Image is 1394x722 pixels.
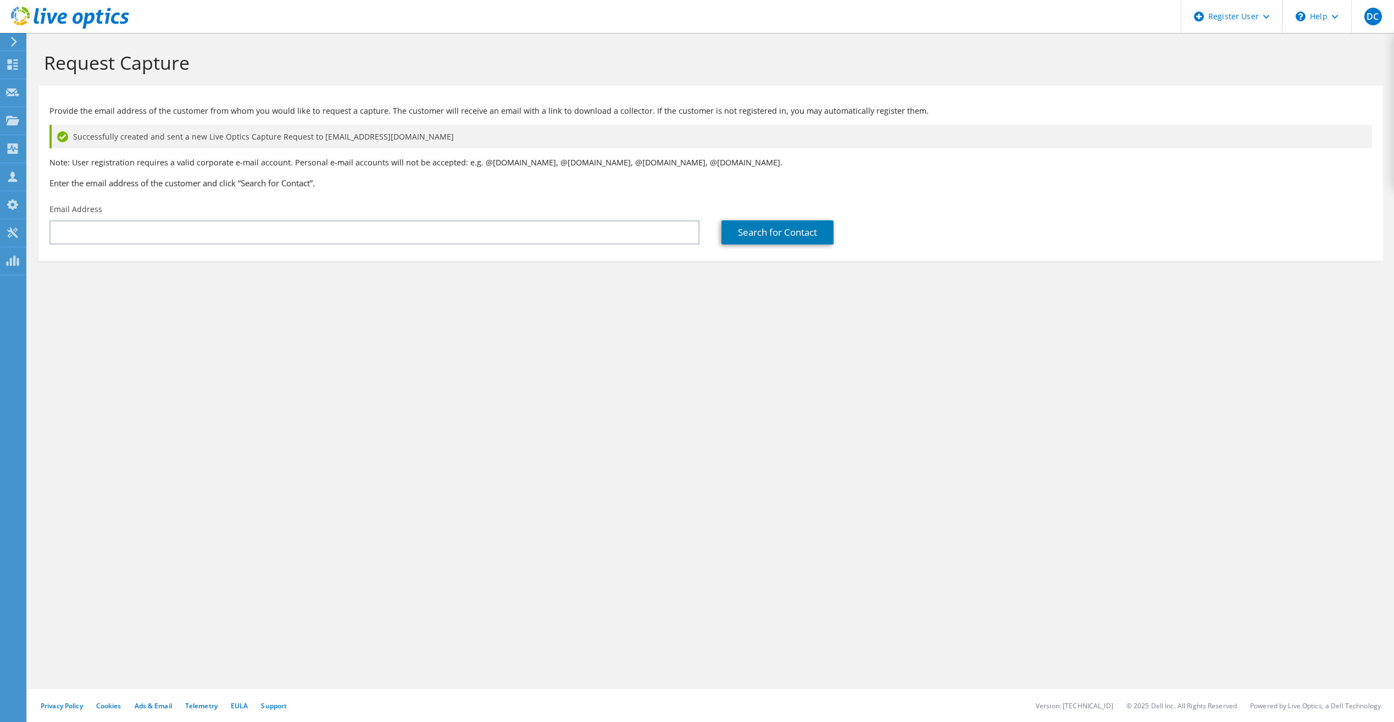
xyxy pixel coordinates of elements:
[96,701,121,710] a: Cookies
[1250,701,1381,710] li: Powered by Live Optics, a Dell Technology
[231,701,248,710] a: EULA
[49,177,1372,189] h3: Enter the email address of the customer and click “Search for Contact”.
[721,220,834,245] a: Search for Contact
[1126,701,1237,710] li: © 2025 Dell Inc. All Rights Reserved
[49,157,1372,169] p: Note: User registration requires a valid corporate e-mail account. Personal e-mail accounts will ...
[135,701,172,710] a: Ads & Email
[1364,8,1382,25] span: DC
[41,701,83,710] a: Privacy Policy
[1296,12,1306,21] svg: \n
[185,701,218,710] a: Telemetry
[261,701,287,710] a: Support
[44,51,1372,74] h1: Request Capture
[1036,701,1113,710] li: Version: [TECHNICAL_ID]
[49,204,102,215] label: Email Address
[49,105,1372,117] p: Provide the email address of the customer from whom you would like to request a capture. The cust...
[73,131,454,143] span: Successfully created and sent a new Live Optics Capture Request to [EMAIL_ADDRESS][DOMAIN_NAME]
